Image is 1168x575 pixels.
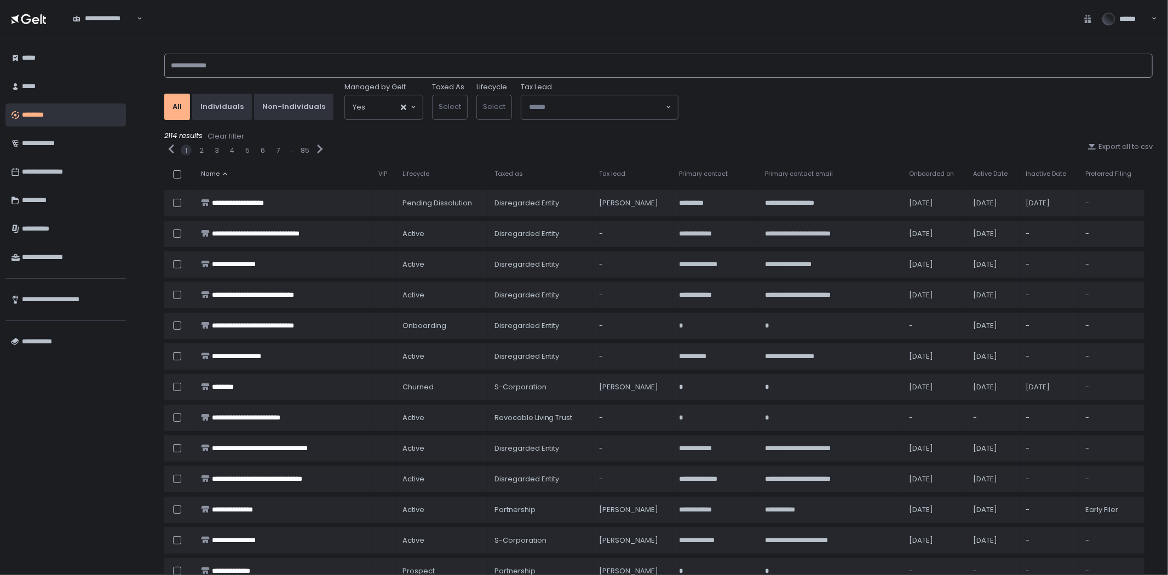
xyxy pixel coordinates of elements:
span: Primary contact [680,170,728,178]
div: Search for option [521,95,678,119]
div: - [1085,382,1138,392]
span: Active Date [973,170,1008,178]
button: 1 [185,146,187,156]
div: [DATE] [909,352,960,361]
button: Export all to csv [1088,142,1153,152]
div: - [1026,229,1073,239]
button: 5 [245,146,250,156]
div: - [1085,536,1138,545]
div: Revocable Living Trust [494,413,586,423]
button: Individuals [192,94,252,120]
span: active [402,505,424,515]
span: active [402,260,424,269]
button: All [164,94,190,120]
div: [DATE] [973,474,1012,484]
div: - [1026,474,1073,484]
div: - [909,413,960,423]
span: active [402,290,424,300]
div: - [599,290,666,300]
div: All [172,102,182,112]
span: Primary contact email [766,170,833,178]
div: - [909,321,960,331]
div: [DATE] [973,198,1012,208]
div: - [599,229,666,239]
div: [DATE] [973,260,1012,269]
div: [DATE] [1026,198,1073,208]
div: Partnership [494,505,586,515]
div: - [1085,229,1138,239]
div: [DATE] [909,505,960,515]
button: 4 [230,146,235,156]
div: - [1026,352,1073,361]
div: - [1085,260,1138,269]
span: onboarding [402,321,446,331]
div: [DATE] [973,382,1012,392]
div: - [1085,290,1138,300]
div: Disregarded Entity [494,198,586,208]
div: [DATE] [973,290,1012,300]
div: - [973,413,1012,423]
div: - [1085,198,1138,208]
label: Lifecycle [476,82,507,92]
div: [PERSON_NAME] [599,536,666,545]
div: - [1085,352,1138,361]
div: - [1085,444,1138,453]
div: Disregarded Entity [494,290,586,300]
span: active [402,413,424,423]
button: 6 [261,146,265,156]
div: Non-Individuals [262,102,325,112]
span: pending Dissolution [402,198,472,208]
span: Preferred Filing [1085,170,1131,178]
span: Inactive Date [1026,170,1067,178]
div: Disregarded Entity [494,229,586,239]
div: Disregarded Entity [494,474,586,484]
div: 85 [301,146,309,156]
button: 2 [199,146,204,156]
span: Onboarded on [909,170,954,178]
span: VIP [378,170,387,178]
div: 2114 results [164,131,1153,142]
input: Search for option [529,102,665,113]
span: Yes [353,102,365,113]
span: Select [439,101,461,112]
div: [PERSON_NAME] [599,505,666,515]
span: churned [402,382,434,392]
div: Disregarded Entity [494,444,586,453]
button: 3 [215,146,219,156]
div: [DATE] [909,474,960,484]
button: Clear filter [207,131,245,142]
span: active [402,536,424,545]
div: [DATE] [973,321,1012,331]
div: - [599,352,666,361]
div: Disregarded Entity [494,260,586,269]
div: - [1026,505,1073,515]
span: active [402,229,424,239]
div: - [1026,444,1073,453]
div: Early Filer [1085,505,1138,515]
div: - [599,444,666,453]
div: - [1026,536,1073,545]
span: active [402,444,424,453]
div: S-Corporation [494,536,586,545]
div: - [1026,290,1073,300]
div: Disregarded Entity [494,321,586,331]
div: S-Corporation [494,382,586,392]
div: [PERSON_NAME] [599,198,666,208]
button: Clear Selected [401,105,406,110]
div: ... [289,145,294,155]
div: [DATE] [973,444,1012,453]
div: [DATE] [909,290,960,300]
div: [DATE] [909,229,960,239]
div: 7 [277,146,280,156]
span: Tax Lead [521,82,552,92]
div: [DATE] [1026,382,1073,392]
div: Search for option [66,7,142,30]
div: - [599,321,666,331]
div: [PERSON_NAME] [599,382,666,392]
span: Lifecycle [402,170,429,178]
